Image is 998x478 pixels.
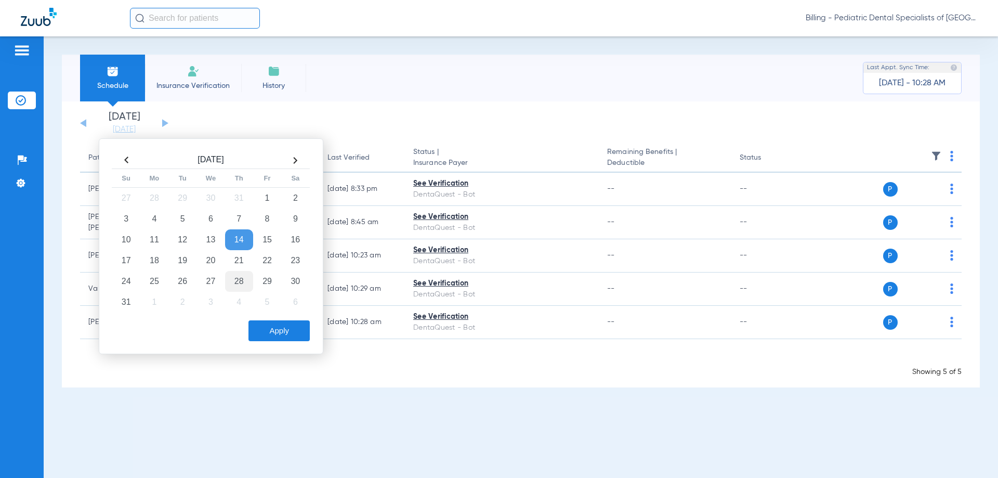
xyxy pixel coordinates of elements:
li: [DATE] [93,112,155,135]
img: hamburger-icon [14,44,30,57]
span: Showing 5 of 5 [912,368,962,376]
div: Last Verified [327,152,397,163]
div: See Verification [413,312,590,322]
img: group-dot-blue.svg [950,317,953,327]
span: -- [607,318,615,326]
span: Insurance Payer [413,158,590,169]
th: Status [731,144,802,173]
span: P [883,215,898,230]
td: -- [731,306,802,339]
span: Schedule [88,81,137,91]
td: [DATE] 10:28 AM [319,306,405,339]
img: Search Icon [135,14,145,23]
span: Insurance Verification [153,81,233,91]
th: Remaining Benefits | [599,144,731,173]
span: Deductible [607,158,723,169]
img: Zuub Logo [21,8,57,26]
div: Patient Name [88,152,134,163]
th: Status | [405,144,599,173]
span: P [883,315,898,330]
td: [DATE] 10:23 AM [319,239,405,273]
img: History [268,65,280,77]
div: See Verification [413,212,590,223]
div: DentaQuest - Bot [413,256,590,267]
span: History [249,81,298,91]
img: filter.svg [931,151,941,161]
img: group-dot-blue.svg [950,184,953,194]
span: P [883,282,898,296]
td: [DATE] 8:45 AM [319,206,405,239]
div: Last Verified [327,152,370,163]
div: DentaQuest - Bot [413,289,590,300]
span: Last Appt. Sync Time: [867,62,929,73]
img: group-dot-blue.svg [950,250,953,261]
span: -- [607,285,615,292]
div: See Verification [413,178,590,189]
td: -- [731,239,802,273]
button: Apply [248,320,310,341]
span: -- [607,185,615,192]
a: [DATE] [93,124,155,135]
th: [DATE] [140,152,281,169]
img: group-dot-blue.svg [950,151,953,161]
td: -- [731,173,802,206]
span: -- [607,218,615,226]
span: P [883,182,898,197]
td: [DATE] 8:33 PM [319,173,405,206]
div: DentaQuest - Bot [413,189,590,200]
td: -- [731,206,802,239]
span: [DATE] - 10:28 AM [879,78,946,88]
img: group-dot-blue.svg [950,283,953,294]
div: Patient Name [88,152,176,163]
div: DentaQuest - Bot [413,223,590,234]
img: Manual Insurance Verification [187,65,200,77]
span: P [883,249,898,263]
div: DentaQuest - Bot [413,322,590,333]
span: -- [607,252,615,259]
img: Schedule [107,65,119,77]
input: Search for patients [130,8,260,29]
td: -- [731,273,802,306]
div: See Verification [413,278,590,289]
img: group-dot-blue.svg [950,217,953,227]
td: [DATE] 10:29 AM [319,273,405,306]
span: Billing - Pediatric Dental Specialists of [GEOGRAPHIC_DATA] [806,13,977,23]
img: last sync help info [950,64,957,71]
div: See Verification [413,245,590,256]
